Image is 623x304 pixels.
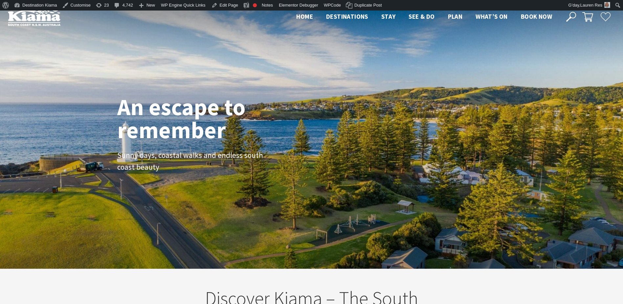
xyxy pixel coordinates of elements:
[476,13,508,20] span: What’s On
[8,8,60,26] img: Kiama Logo
[117,149,265,174] p: Sunny days, coastal walks and endless south coast beauty
[381,13,396,20] span: Stay
[117,95,298,141] h1: An escape to remember
[448,13,463,20] span: Plan
[409,13,434,20] span: See & Do
[580,3,602,8] span: Lauren Res
[521,13,552,20] span: Book now
[604,2,610,8] img: Res-lauren-square-150x150.jpg
[290,12,559,22] nav: Main Menu
[253,3,257,7] div: Focus keyphrase not set
[326,13,368,20] span: Destinations
[296,13,313,20] span: Home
